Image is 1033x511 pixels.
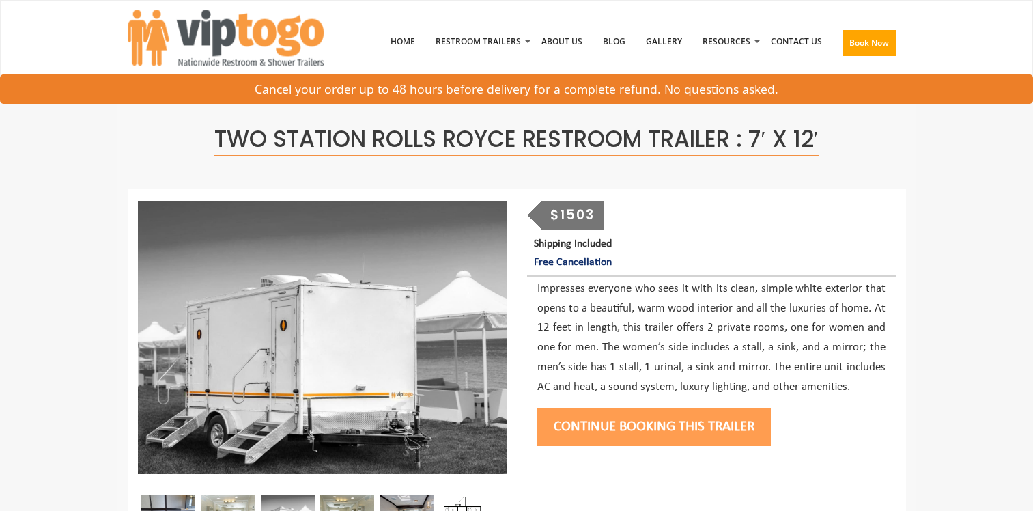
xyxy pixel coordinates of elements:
a: Home [380,6,425,77]
a: Contact Us [761,6,832,77]
span: Free Cancellation [534,257,612,268]
p: Shipping Included [534,235,895,272]
button: Book Now [843,30,896,56]
a: Blog [593,6,636,77]
img: Side view of two station restroom trailer with separate doors for males and females [138,201,507,474]
a: Continue Booking this trailer [537,419,771,434]
div: $1503 [541,201,604,230]
a: Book Now [832,6,906,85]
img: VIPTOGO [128,10,324,66]
span: Two Station Rolls Royce Restroom Trailer : 7′ x 12′ [214,123,818,156]
button: Continue Booking this trailer [537,408,771,446]
p: Impresses everyone who sees it with its clean, simple white exterior that opens to a beautiful, w... [537,279,886,398]
a: Restroom Trailers [425,6,531,77]
a: Resources [692,6,761,77]
a: About Us [531,6,593,77]
a: Gallery [636,6,692,77]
